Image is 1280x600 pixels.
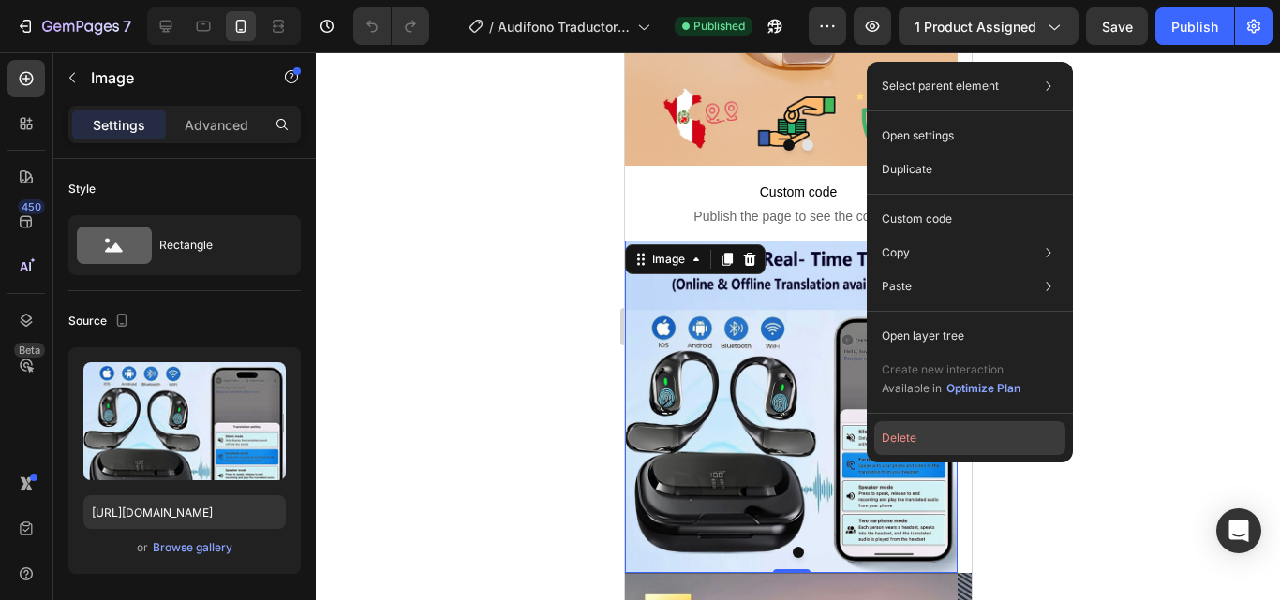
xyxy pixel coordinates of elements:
p: Image [91,66,250,89]
span: or [137,536,148,559]
div: Browse gallery [153,539,232,556]
iframe: Design area [625,52,972,600]
p: Custom code [882,211,952,227]
button: 1 product assigned [899,7,1079,45]
div: Style [68,181,96,198]
div: Open Intercom Messenger [1216,508,1261,553]
img: preview-image [83,362,286,480]
p: Copy [882,244,910,261]
div: Publish [1171,17,1218,37]
button: Browse gallery [152,538,233,557]
div: Beta [14,343,45,358]
span: Audífono Traductor - [DATE] 02:07:34 [498,17,630,37]
div: Undo/Redo [353,7,429,45]
p: Settings [93,115,145,135]
div: Rectangle [159,224,274,267]
div: 450 [18,199,45,214]
div: Source [68,309,133,334]
p: Open layer tree [882,328,964,344]
span: Save [1102,19,1133,35]
p: Duplicate [882,161,932,178]
button: Publish [1155,7,1234,45]
span: Available in [882,381,942,395]
button: 7 [7,7,140,45]
span: Published [693,18,745,35]
p: Paste [882,278,912,295]
p: Advanced [185,115,248,135]
input: https://example.com/image.jpg [83,495,286,529]
button: Optimize Plan [945,379,1021,398]
span: 1 product assigned [915,17,1036,37]
p: Open settings [882,127,954,144]
button: Delete [874,421,1065,455]
p: 7 [123,15,131,37]
div: Optimize Plan [946,380,1020,397]
button: Save [1086,7,1148,45]
span: / [489,17,494,37]
p: Select parent element [882,78,999,95]
p: Create new interaction [882,360,1021,379]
